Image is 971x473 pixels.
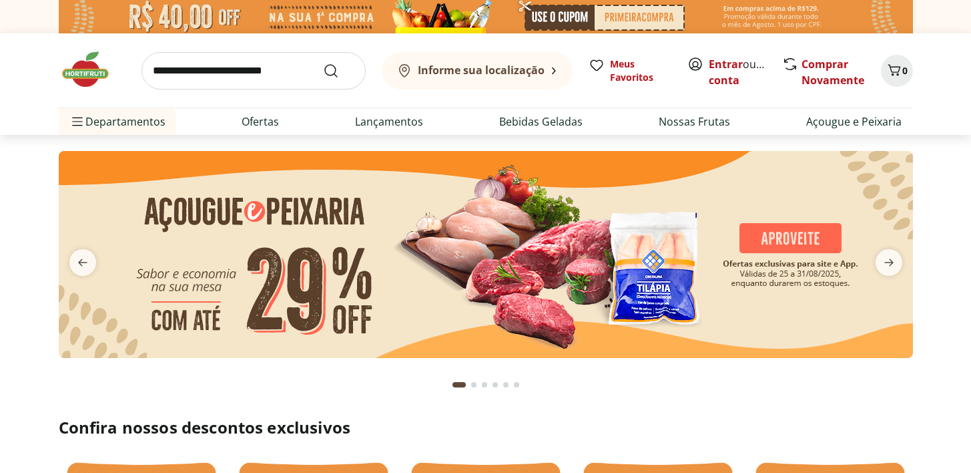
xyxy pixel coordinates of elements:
[242,114,279,130] a: Ofertas
[59,417,913,438] h2: Confira nossos descontos exclusivos
[589,57,671,84] a: Meus Favoritos
[59,49,125,90] img: Hortifruti
[865,249,913,276] button: next
[881,55,913,87] button: Carrinho
[141,52,366,90] input: search
[69,106,85,138] button: Menu
[610,57,671,84] span: Meus Favoritos
[499,114,583,130] a: Bebidas Geladas
[355,114,423,130] a: Lançamentos
[501,369,511,401] button: Go to page 5 from fs-carousel
[659,114,730,130] a: Nossas Frutas
[418,63,545,77] b: Informe sua localização
[450,369,468,401] button: Current page from fs-carousel
[709,57,782,88] a: Criar conta
[59,151,913,358] img: açougue
[806,114,902,130] a: Açougue e Peixaria
[490,369,501,401] button: Go to page 4 from fs-carousel
[382,52,573,90] button: Informe sua localização
[69,106,166,138] span: Departamentos
[511,369,522,401] button: Go to page 6 from fs-carousel
[59,249,107,276] button: previous
[709,57,743,71] a: Entrar
[468,369,479,401] button: Go to page 2 from fs-carousel
[902,64,908,77] span: 0
[801,57,864,88] a: Comprar Novamente
[479,369,490,401] button: Go to page 3 from fs-carousel
[323,63,355,79] button: Submit Search
[709,56,768,88] span: ou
